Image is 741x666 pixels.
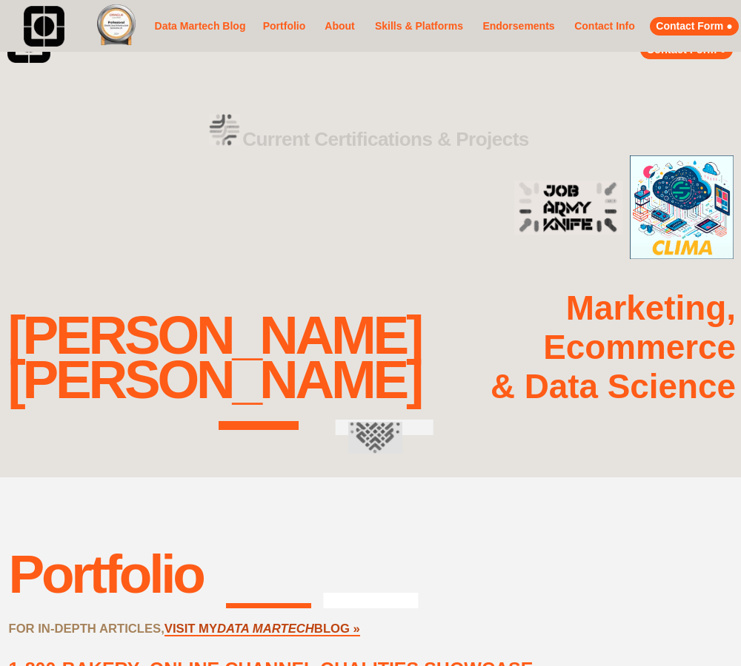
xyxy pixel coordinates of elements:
[650,17,739,36] a: Contact Form ●
[7,313,421,403] div: [PERSON_NAME] [PERSON_NAME]
[667,595,741,666] iframe: Chat Widget
[543,329,736,366] strong: Ecommerce
[165,622,217,636] a: VISIT MY
[242,128,529,150] strong: Current Certifications & Projects
[8,543,202,605] div: Portfolio
[314,622,360,636] a: BLOG »
[217,622,314,636] a: DATA MARTECH
[152,5,248,47] a: Data Martech Blog
[370,10,468,43] a: Skills & Platforms
[320,17,359,36] a: About
[479,17,559,36] a: Endorsements
[259,10,309,43] a: Portfolio
[8,622,164,636] strong: FOR IN-DEPTH ARTICLES,
[566,289,736,327] strong: Marketing,
[570,17,639,36] a: Contact Info
[491,368,736,406] strong: & Data Science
